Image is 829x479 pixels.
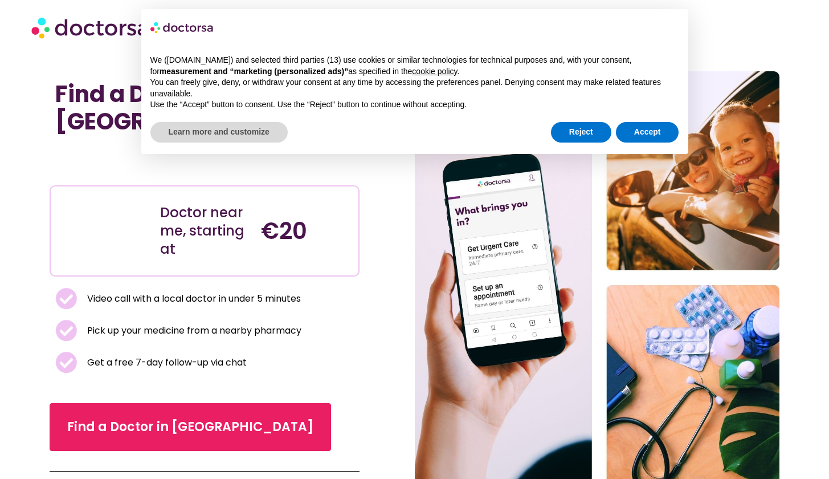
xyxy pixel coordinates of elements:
[150,99,679,111] p: Use the “Accept” button to consent. Use the “Reject” button to continue without accepting.
[84,291,301,307] span: Video call with a local doctor in under 5 minutes
[55,160,354,174] iframe: Customer reviews powered by Trustpilot
[50,403,331,451] a: Find a Doctor in [GEOGRAPHIC_DATA]
[67,418,313,436] span: Find a Doctor in [GEOGRAPHIC_DATA]
[150,18,214,36] img: logo
[160,67,348,76] strong: measurement and “marketing (personalized ads)”
[55,80,354,135] h1: Find a Doctor Near Me in [GEOGRAPHIC_DATA]
[412,67,457,76] a: cookie policy
[616,122,679,143] button: Accept
[150,77,679,99] p: You can freely give, deny, or withdraw your consent at any time by accessing the preferences pane...
[150,55,679,77] p: We ([DOMAIN_NAME]) and selected third parties (13) use cookies or similar technologies for techni...
[160,204,250,258] div: Doctor near me, starting at
[68,195,140,266] img: Illustration depicting a young woman in a casual outfit, engaged with her smartphone. She has a p...
[551,122,611,143] button: Reject
[55,147,226,160] iframe: Customer reviews powered by Trustpilot
[84,355,247,371] span: Get a free 7-day follow-up via chat
[150,122,288,143] button: Learn more and customize
[84,323,301,339] span: Pick up your medicine from a nearby pharmacy
[261,217,350,245] h4: €20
